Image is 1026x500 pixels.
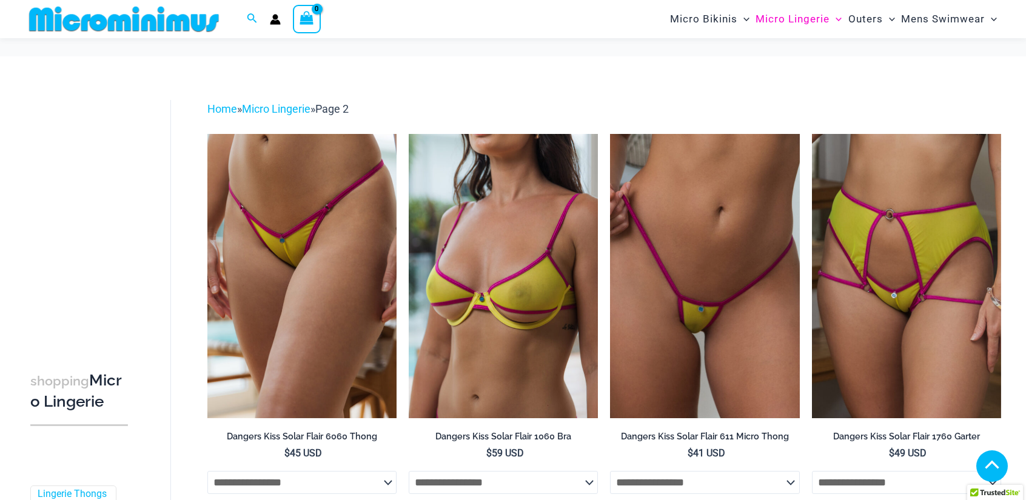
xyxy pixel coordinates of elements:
[610,134,799,418] a: Dangers Kiss Solar Flair 611 Micro 01Dangers Kiss Solar Flair 611 Micro 02Dangers Kiss Solar Flai...
[409,431,598,447] a: Dangers Kiss Solar Flair 1060 Bra
[247,12,258,27] a: Search icon link
[207,431,397,447] a: Dangers Kiss Solar Flair 6060 Thong
[737,4,749,35] span: Menu Toggle
[30,370,128,412] h3: Micro Lingerie
[207,102,237,115] a: Home
[667,4,753,35] a: Micro BikinisMenu ToggleMenu Toggle
[812,134,1001,418] a: Dangers Kiss Solar Flair 6060 Thong 1760 Garter 03Dangers Kiss Solar Flair 6060 Thong 1760 Garter...
[812,431,1001,442] h2: Dangers Kiss Solar Flair 1760 Garter
[756,4,830,35] span: Micro Lingerie
[883,4,895,35] span: Menu Toggle
[30,373,89,388] span: shopping
[812,134,1001,418] img: Dangers Kiss Solar Flair 6060 Thong 1760 Garter 03
[207,134,397,418] img: Dangers Kiss Solar Flair 6060 Thong 01
[665,2,1002,36] nav: Site Navigation
[207,431,397,442] h2: Dangers Kiss Solar Flair 6060 Thong
[898,4,1000,35] a: Mens SwimwearMenu ToggleMenu Toggle
[889,447,894,459] span: $
[688,447,725,459] bdi: 41 USD
[845,4,898,35] a: OutersMenu ToggleMenu Toggle
[486,447,492,459] span: $
[30,90,139,333] iframe: TrustedSite Certified
[848,4,883,35] span: Outers
[284,447,322,459] bdi: 45 USD
[812,431,1001,447] a: Dangers Kiss Solar Flair 1760 Garter
[610,134,799,418] img: Dangers Kiss Solar Flair 611 Micro 01
[889,447,927,459] bdi: 49 USD
[207,134,397,418] a: Dangers Kiss Solar Flair 6060 Thong 01Dangers Kiss Solar Flair 6060 Thong 02Dangers Kiss Solar Fl...
[610,431,799,447] a: Dangers Kiss Solar Flair 611 Micro Thong
[901,4,985,35] span: Mens Swimwear
[207,102,349,115] span: » »
[753,4,845,35] a: Micro LingerieMenu ToggleMenu Toggle
[688,447,693,459] span: $
[270,14,281,25] a: Account icon link
[284,447,290,459] span: $
[242,102,310,115] a: Micro Lingerie
[315,102,349,115] span: Page 2
[409,134,598,418] a: Dangers Kiss Solar Flair 1060 Bra 01Dangers Kiss Solar Flair 1060 Bra 02Dangers Kiss Solar Flair ...
[409,431,598,442] h2: Dangers Kiss Solar Flair 1060 Bra
[830,4,842,35] span: Menu Toggle
[293,5,321,33] a: View Shopping Cart, empty
[409,134,598,418] img: Dangers Kiss Solar Flair 1060 Bra 01
[610,431,799,442] h2: Dangers Kiss Solar Flair 611 Micro Thong
[985,4,997,35] span: Menu Toggle
[670,4,737,35] span: Micro Bikinis
[24,5,224,33] img: MM SHOP LOGO FLAT
[486,447,524,459] bdi: 59 USD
